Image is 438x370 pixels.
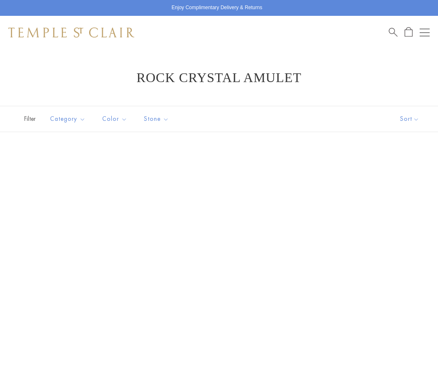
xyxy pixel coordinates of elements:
[405,27,413,37] a: Open Shopping Bag
[381,106,438,132] button: Show sort by
[98,114,133,124] span: Color
[389,27,398,37] a: Search
[8,27,134,37] img: Temple St. Clair
[140,114,175,124] span: Stone
[44,110,92,128] button: Category
[420,27,430,37] button: Open navigation
[46,114,92,124] span: Category
[96,110,133,128] button: Color
[21,70,417,85] h1: Rock Crystal Amulet
[138,110,175,128] button: Stone
[171,4,262,12] p: Enjoy Complimentary Delivery & Returns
